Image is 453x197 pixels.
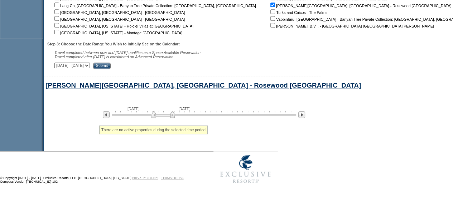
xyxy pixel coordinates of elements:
input: Submit [93,63,111,69]
b: Step 3: Choose the Date Range You Wish to Initially See on the Calendar: [47,42,180,46]
div: There are no active properties during the selected time period [99,125,208,134]
img: Next [298,111,305,118]
nobr: [GEOGRAPHIC_DATA], [GEOGRAPHIC_DATA] - [GEOGRAPHIC_DATA] [53,10,185,15]
nobr: [GEOGRAPHIC_DATA], [GEOGRAPHIC_DATA] - [GEOGRAPHIC_DATA] [53,17,185,21]
nobr: [PERSON_NAME], B.V.I. - [GEOGRAPHIC_DATA] [GEOGRAPHIC_DATA][PERSON_NAME] [269,24,434,28]
nobr: [PERSON_NAME][GEOGRAPHIC_DATA], [GEOGRAPHIC_DATA] - Rosewood [GEOGRAPHIC_DATA] [269,4,451,8]
nobr: Lang Co, [GEOGRAPHIC_DATA] - Banyan Tree Private Collection: [GEOGRAPHIC_DATA], [GEOGRAPHIC_DATA] [53,4,256,8]
img: Previous [103,111,110,118]
a: [PERSON_NAME][GEOGRAPHIC_DATA], [GEOGRAPHIC_DATA] - Rosewood [GEOGRAPHIC_DATA] [45,82,361,89]
span: [DATE] [127,107,140,111]
a: PRIVACY POLICY [132,176,158,180]
a: TERMS OF USE [161,176,184,180]
span: Travel completed between now and [DATE] qualifies as a Space Available Reservation. [54,50,202,55]
span: [DATE] [178,107,191,111]
nobr: [GEOGRAPHIC_DATA], [US_STATE] - Ho'olei Villas at [GEOGRAPHIC_DATA] [53,24,193,28]
img: Exclusive Resorts [213,151,278,187]
nobr: Turks and Caicos - The Palms [269,10,327,15]
nobr: Travel completed after [DATE] is considered an Advanced Reservation. [54,55,174,59]
nobr: [GEOGRAPHIC_DATA], [US_STATE] - Montage [GEOGRAPHIC_DATA] [53,31,182,35]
